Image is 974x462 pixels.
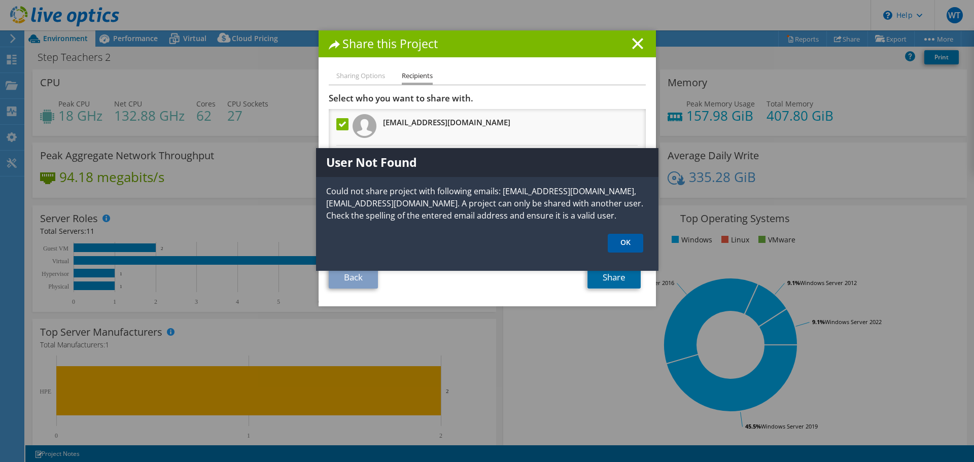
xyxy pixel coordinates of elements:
[383,114,510,130] h3: [EMAIL_ADDRESS][DOMAIN_NAME]
[336,70,385,83] li: Sharing Options
[316,148,658,177] h1: User Not Found
[329,266,378,289] a: Back
[329,38,646,50] h1: Share this Project
[402,70,433,85] li: Recipients
[353,114,376,138] img: user.png
[316,185,658,222] p: Could not share project with following emails: [EMAIL_ADDRESS][DOMAIN_NAME],[EMAIL_ADDRESS][DOMAI...
[608,234,643,253] a: OK
[587,266,641,289] a: Share
[329,93,646,104] h3: Select who you want to share with.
